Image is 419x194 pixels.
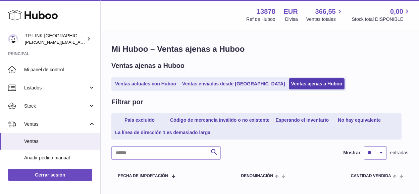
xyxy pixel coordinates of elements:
[8,34,18,44] img: celia.yan@tp-link.com
[351,174,391,178] span: Cantidad vendida
[289,78,345,89] a: Ventas ajenas a Huboo
[24,155,95,161] span: Añadir pedido manual
[273,115,331,126] a: Esperando el inventario
[246,16,275,23] div: Ref de Huboo
[332,115,386,126] a: No hay equivalente
[25,33,85,45] div: TP-LINK [GEOGRAPHIC_DATA], SOCIEDAD LIMITADA
[352,7,411,23] a: 0,00 Stock total DISPONIBLE
[180,78,287,89] a: Ventas enviadas desde [GEOGRAPHIC_DATA]
[168,115,272,126] a: Código de mercancía inválido o no existente
[284,7,298,16] strong: EUR
[390,7,403,16] span: 0,00
[24,67,95,73] span: Mi panel de control
[24,85,88,91] span: Listados
[24,103,88,109] span: Stock
[241,174,273,178] span: Denominación
[257,7,275,16] strong: 13878
[306,16,344,23] span: Ventas totales
[285,16,298,23] div: Divisa
[111,61,185,70] h2: Ventas ajenas a Huboo
[111,44,408,54] h1: Mi Huboo – Ventas ajenas a Huboo
[8,169,92,181] a: Cerrar sesión
[113,115,166,126] a: País excluido
[24,121,88,127] span: Ventas
[343,150,360,156] label: Mostrar
[24,138,95,145] span: Ventas
[390,150,408,156] span: entradas
[315,7,336,16] span: 366,55
[113,78,178,89] a: Ventas actuales con Huboo
[113,127,213,138] a: La línea de dirección 1 es demasiado larga
[118,174,168,178] span: Fecha de importación
[306,7,344,23] a: 366,55 Ventas totales
[25,39,135,45] span: [PERSON_NAME][EMAIL_ADDRESS][DOMAIN_NAME]
[352,16,411,23] span: Stock total DISPONIBLE
[111,98,143,107] h2: Filtrar por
